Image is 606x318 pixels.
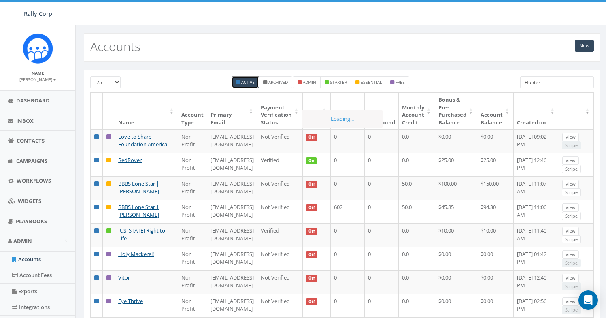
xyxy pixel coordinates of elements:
span: Off [306,251,317,258]
th: RVM Outbound [365,93,399,129]
input: Type to search [520,76,594,88]
td: 0.0 [399,294,435,317]
td: Not Verified [257,129,303,153]
th: Name: activate to sort column ascending [115,93,178,129]
td: $0.00 [477,247,514,270]
a: Love to Share Foundation America [118,133,167,148]
a: View [562,274,579,282]
td: [EMAIL_ADDRESS][DOMAIN_NAME] [207,223,257,247]
span: Off [306,181,317,188]
a: Stripe [562,165,581,173]
td: 0.0 [399,153,435,176]
span: Off [306,204,317,211]
td: Non Profit [178,200,207,223]
div: Loading... [302,110,383,128]
td: Non Profit [178,176,207,200]
span: Contacts [17,137,45,144]
small: essential [361,79,382,85]
td: 0 [365,223,399,247]
a: Stripe [562,212,581,220]
td: Non Profit [178,270,207,294]
small: Name [32,70,44,76]
td: $100.00 [435,176,477,200]
td: [EMAIL_ADDRESS][DOMAIN_NAME] [207,176,257,200]
td: $150.00 [477,176,514,200]
td: [EMAIL_ADDRESS][DOMAIN_NAME] [207,200,257,223]
td: 0.0 [399,223,435,247]
td: $0.00 [477,270,514,294]
td: Not Verified [257,247,303,270]
td: 50.0 [399,200,435,223]
a: RedRover [118,156,142,164]
th: Primary Email : activate to sort column ascending [207,93,257,129]
h2: Accounts [90,40,140,53]
td: Non Profit [178,247,207,270]
th: Created on: activate to sort column ascending [514,93,559,129]
td: [DATE] 11:07 AM [514,176,559,200]
a: Stripe [562,235,581,244]
a: Vitor [118,274,130,281]
td: [DATE] 11:06 AM [514,200,559,223]
span: Inbox [16,117,34,124]
td: 0.0 [399,270,435,294]
a: View [562,297,579,306]
td: 0.0 [399,247,435,270]
a: View [562,156,579,165]
td: 0 [331,223,365,247]
td: Not Verified [257,294,303,317]
td: 0 [365,153,399,176]
span: Dashboard [16,97,50,104]
td: 0 [331,247,365,270]
td: $0.00 [435,247,477,270]
th: Payment Verification Status : activate to sort column ascending [257,93,303,129]
a: [PERSON_NAME] [19,75,56,83]
span: Off [306,298,317,305]
td: Not Verified [257,270,303,294]
td: Verified [257,153,303,176]
a: New [575,40,594,52]
td: [DATE] 01:42 PM [514,247,559,270]
td: $0.00 [477,294,514,317]
a: Holy Mackerel! [118,250,154,258]
td: [DATE] 09:02 PM [514,129,559,153]
td: 0 [365,294,399,317]
span: Admin [13,237,32,245]
span: Workflows [17,177,51,184]
div: Open Intercom Messenger [578,290,598,310]
td: 0 [331,129,365,153]
small: Active [241,79,255,85]
td: $0.00 [435,294,477,317]
td: 50.0 [399,176,435,200]
span: Widgets [18,197,41,205]
td: [EMAIL_ADDRESS][DOMAIN_NAME] [207,129,257,153]
th: Monthly Account Credit: activate to sort column ascending [399,93,435,129]
td: $25.00 [477,153,514,176]
span: Campaigns [16,157,47,164]
td: $25.00 [435,153,477,176]
td: $45.85 [435,200,477,223]
td: 0 [331,294,365,317]
td: [EMAIL_ADDRESS][DOMAIN_NAME] [207,294,257,317]
span: Off [306,275,317,282]
a: [US_STATE] Right to Life [118,227,165,242]
a: View [562,180,579,188]
a: View [562,227,579,235]
td: 602 [331,200,365,223]
th: SMS/MMS Outbound [331,93,365,129]
a: BBBS Lone Star | [PERSON_NAME] [118,180,159,195]
small: starter [330,79,347,85]
td: $94.30 [477,200,514,223]
td: 0 [365,176,399,200]
a: View [562,250,579,259]
td: [DATE] 02:56 PM [514,294,559,317]
td: $10.00 [477,223,514,247]
span: Off [306,134,317,141]
span: On [306,157,317,164]
td: Not Verified [257,200,303,223]
td: 0 [365,129,399,153]
td: [DATE] 12:40 PM [514,270,559,294]
td: [EMAIL_ADDRESS][DOMAIN_NAME] [207,247,257,270]
td: 0 [331,270,365,294]
td: [EMAIL_ADDRESS][DOMAIN_NAME] [207,270,257,294]
td: [EMAIL_ADDRESS][DOMAIN_NAME] [207,153,257,176]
